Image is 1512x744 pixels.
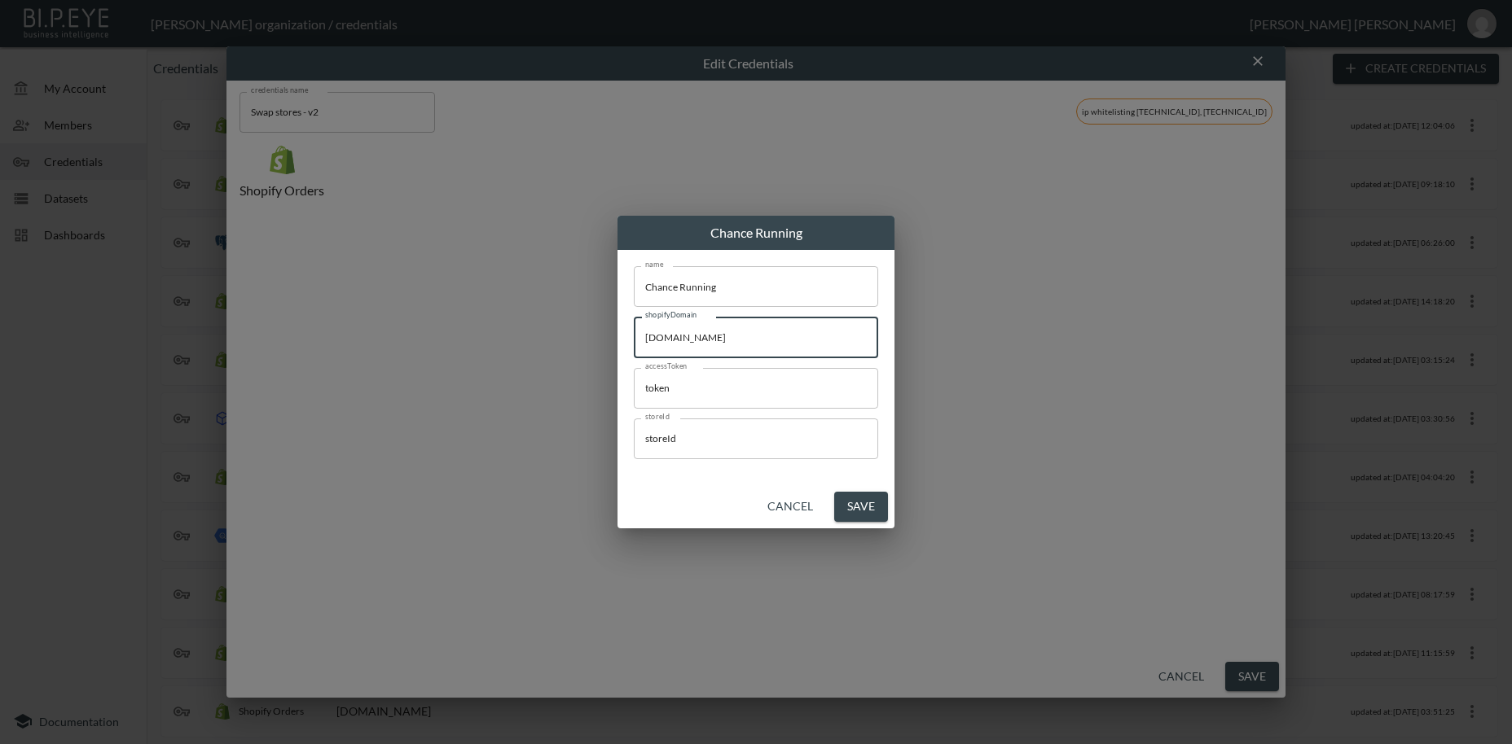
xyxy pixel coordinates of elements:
h2: Chance Running [618,216,894,250]
button: Cancel [761,492,820,522]
label: shopifyDomain [645,309,697,320]
label: accessToken [645,361,688,371]
label: name [645,259,664,269]
button: Save [834,492,888,522]
label: storeId [645,411,670,422]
